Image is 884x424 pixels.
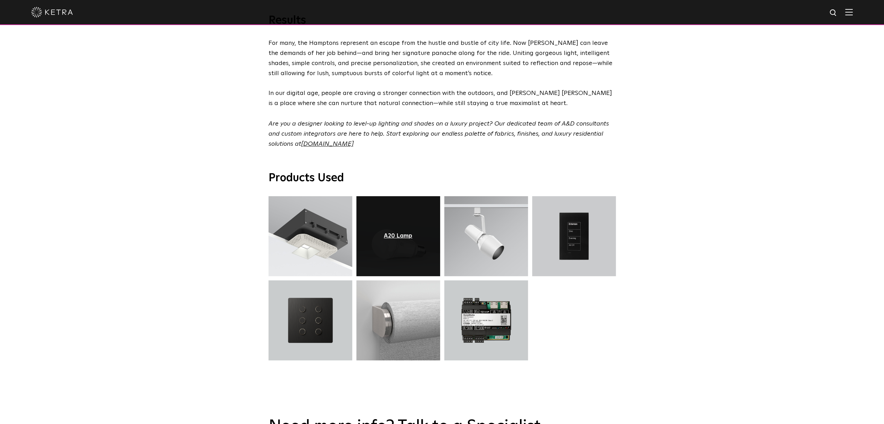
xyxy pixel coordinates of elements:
[829,9,838,17] img: search icon
[268,121,609,147] em: Are you a designer looking to level-up lighting and shades on a luxury project? Our dedicated tea...
[384,233,412,240] a: A20 Lamp
[268,171,616,186] h3: Products Used
[31,7,73,17] img: ketra-logo-2019-white
[268,38,612,109] p: For many, the Hamptons represent an escape from the hustle and bustle of city life. Now [PERSON_N...
[845,9,853,15] img: Hamburger%20Nav.svg
[301,141,354,147] a: [DOMAIN_NAME]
